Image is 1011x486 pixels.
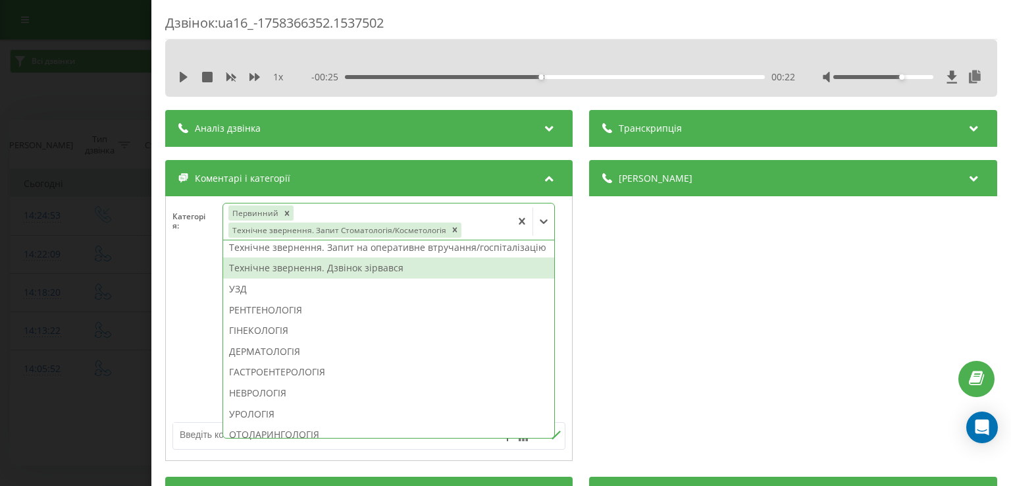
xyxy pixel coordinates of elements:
[619,172,693,185] span: [PERSON_NAME]
[899,74,904,80] div: Accessibility label
[224,362,555,383] div: ГАСТРОЕНТЕРОЛОГІЯ
[224,320,555,341] div: ГІНЕКОЛОГІЯ
[966,412,998,443] div: Open Intercom Messenger
[224,279,555,300] div: УЗД
[273,70,283,84] span: 1 x
[165,14,997,40] div: Дзвінок : ua16_-1758366352.1537502
[228,205,280,221] div: Первинний
[280,205,294,221] div: Remove Первинний
[224,237,555,258] div: Технічне звернення. Запит на оперативне втручання/госпіталізацію
[771,70,795,84] span: 00:22
[228,223,448,238] div: Технічне звернення. Запит Стоматологія/Косметологія
[448,223,461,238] div: Remove Технічне звернення. Запит Стоматологія/Косметологія
[195,122,261,135] span: Аналіз дзвінка
[224,404,555,425] div: УРОЛОГІЯ
[224,300,555,321] div: РЕНТГЕНОЛОГІЯ
[619,122,683,135] span: Транскрипція
[312,70,346,84] span: - 00:25
[195,172,290,185] span: Коментарі і категорії
[539,74,544,80] div: Accessibility label
[224,341,555,362] div: ДЕРМАТОЛОГІЯ
[224,424,555,445] div: ОТОЛАРИНГОЛОГІЯ
[172,212,222,231] h4: Категорія :
[224,257,555,279] div: Технічне звернення. Дзвінок зірвався
[224,383,555,404] div: НЕВРОЛОГІЯ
